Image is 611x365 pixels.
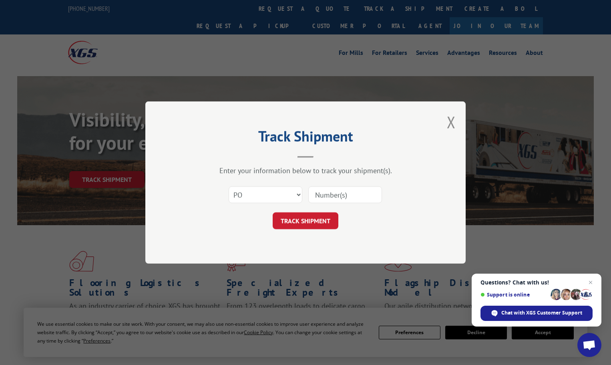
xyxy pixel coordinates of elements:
[577,333,601,357] div: Open chat
[273,212,338,229] button: TRACK SHIPMENT
[480,279,593,286] span: Questions? Chat with us!
[447,111,456,133] button: Close modal
[586,278,595,287] span: Close chat
[480,306,593,321] div: Chat with XGS Customer Support
[480,292,548,298] span: Support is online
[185,131,426,146] h2: Track Shipment
[185,166,426,175] div: Enter your information below to track your shipment(s).
[501,309,582,317] span: Chat with XGS Customer Support
[308,186,382,203] input: Number(s)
